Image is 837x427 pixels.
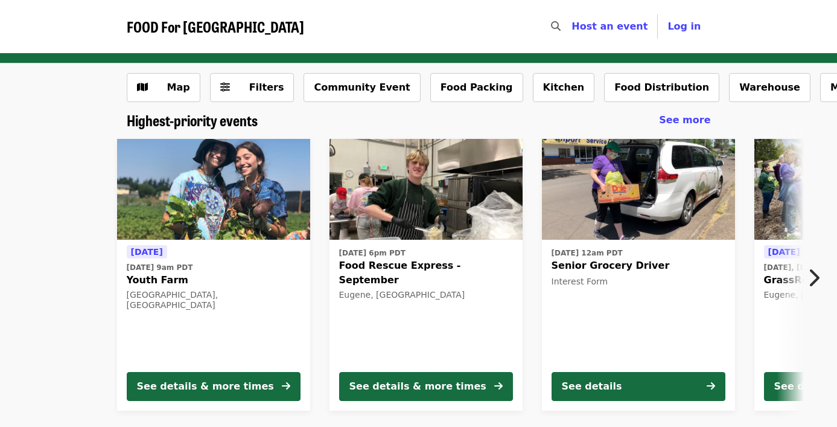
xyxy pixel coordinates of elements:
a: See more [659,113,710,127]
span: Youth Farm [127,273,301,287]
img: Youth Farm organized by FOOD For Lane County [117,139,310,240]
a: See details for "Senior Grocery Driver" [542,139,735,411]
i: arrow-right icon [707,380,715,392]
div: [GEOGRAPHIC_DATA], [GEOGRAPHIC_DATA] [127,290,301,310]
span: [DATE] [768,247,800,257]
button: Log in [658,14,710,39]
time: [DATE] 9am PDT [127,262,193,273]
span: Map [167,82,190,93]
button: Food Distribution [604,73,719,102]
time: [DATE] 6pm PDT [339,248,406,258]
button: Next item [797,261,837,295]
div: Eugene, [GEOGRAPHIC_DATA] [339,290,513,300]
img: Food Rescue Express - September organized by FOOD For Lane County [329,139,523,240]
button: Show map view [127,73,200,102]
button: Kitchen [533,73,595,102]
button: See details [552,372,725,401]
button: See details & more times [127,372,301,401]
span: Highest-priority events [127,109,258,130]
button: Warehouse [729,73,810,102]
span: FOOD For [GEOGRAPHIC_DATA] [127,16,304,37]
input: Search [568,12,578,41]
i: chevron-right icon [807,266,819,289]
a: FOOD For [GEOGRAPHIC_DATA] [127,18,304,36]
span: Interest Form [552,277,608,286]
div: See details & more times [349,379,486,394]
i: map icon [137,82,148,93]
i: arrow-right icon [494,380,503,392]
div: Highest-priority events [117,112,721,129]
button: Food Packing [430,73,523,102]
i: search icon [551,21,561,32]
a: See details for "Food Rescue Express - September" [329,139,523,411]
span: Food Rescue Express - September [339,258,513,287]
span: See more [659,114,710,126]
span: Filters [249,82,284,93]
a: Highest-priority events [127,112,258,129]
span: [DATE] [131,247,163,257]
span: Senior Grocery Driver [552,258,725,273]
a: See details for "Youth Farm" [117,139,310,411]
div: See details & more times [137,379,274,394]
i: arrow-right icon [282,380,290,392]
span: Log in [667,21,701,32]
img: Senior Grocery Driver organized by FOOD For Lane County [542,139,735,240]
a: Host an event [571,21,648,32]
div: See details [562,379,622,394]
button: See details & more times [339,372,513,401]
i: sliders-h icon [220,82,230,93]
button: Filters (0 selected) [210,73,294,102]
time: [DATE] 12am PDT [552,248,623,258]
button: Community Event [304,73,420,102]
